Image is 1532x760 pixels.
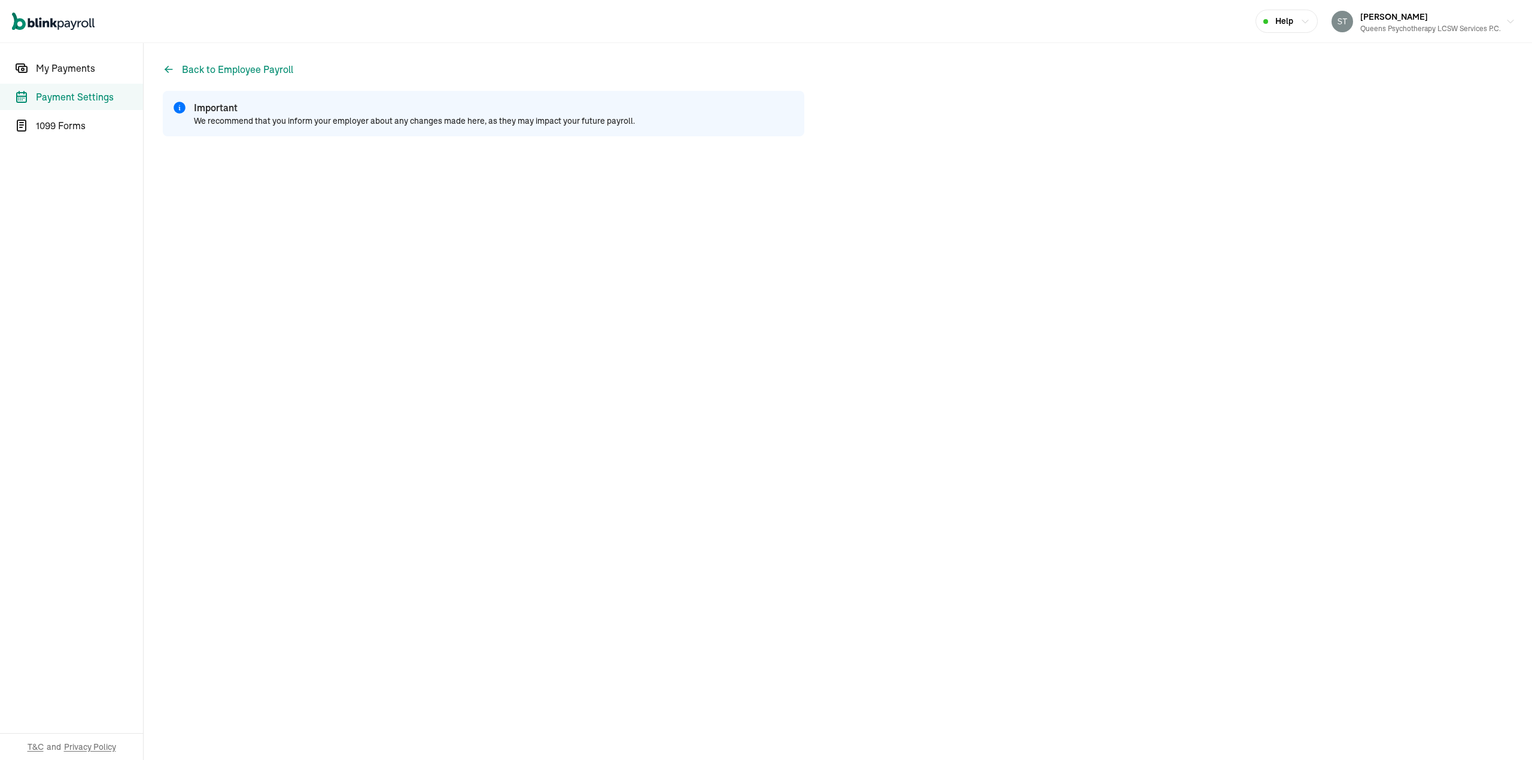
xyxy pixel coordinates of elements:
span: Back to Employee Payroll [182,62,293,77]
span: We recommend that you inform your employer about any changes made here, as they may impact your f... [194,115,635,127]
button: Help [1256,10,1318,33]
span: Important [194,100,238,115]
span: 1099 Forms [36,118,143,133]
span: Help [1275,15,1293,28]
span: T&C [28,741,44,753]
span: My Payments [36,61,143,75]
span: Payment Settings [36,90,143,104]
div: Queens Psychotherapy LCSW Services P.C. [1360,23,1501,34]
button: [PERSON_NAME]Queens Psychotherapy LCSW Services P.C. [1327,7,1520,36]
iframe: Chat Widget [1333,631,1532,760]
span: [PERSON_NAME] [1360,11,1428,22]
nav: Global [12,4,95,39]
button: Back to Employee Payroll [163,62,293,77]
span: Privacy Policy [64,741,116,753]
